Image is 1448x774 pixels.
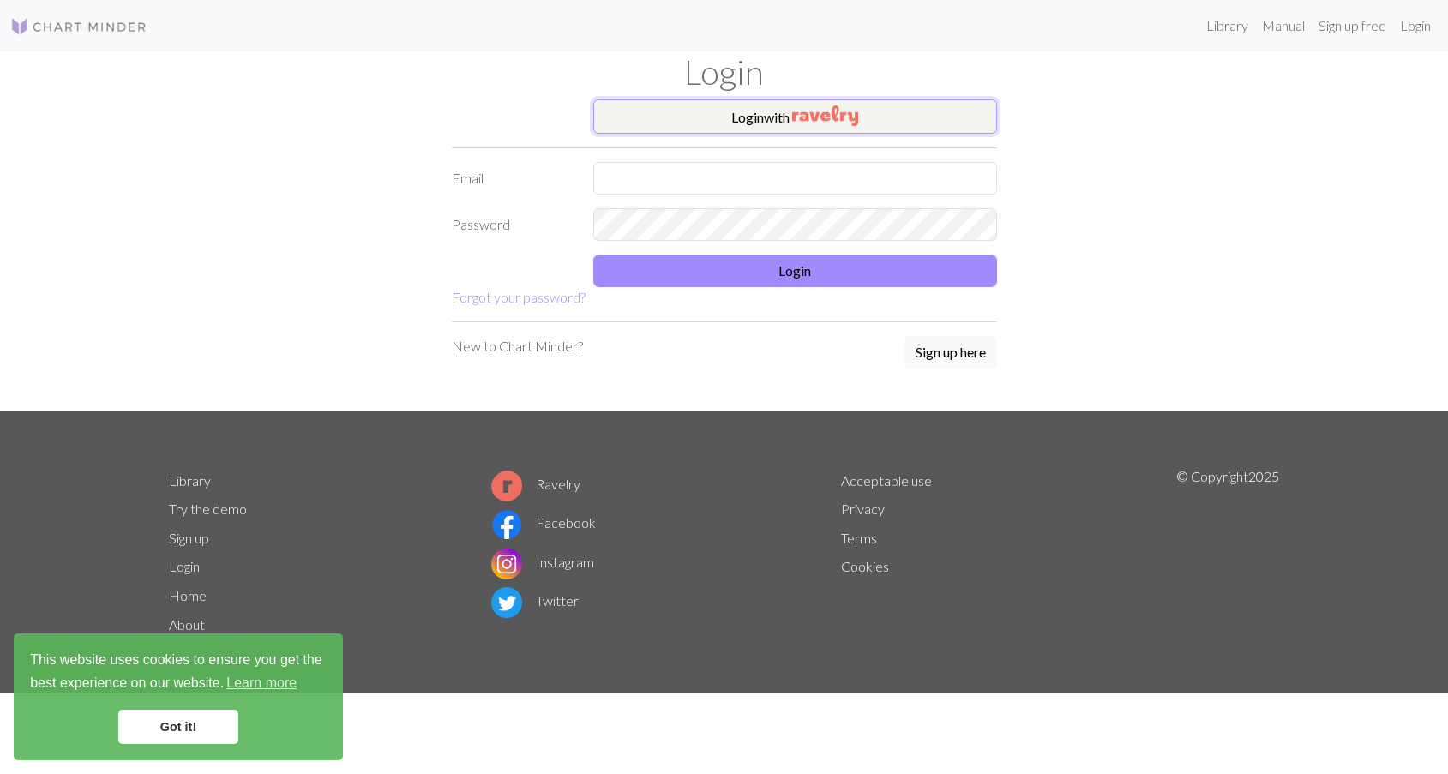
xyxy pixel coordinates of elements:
a: learn more about cookies [224,670,299,696]
label: Password [442,208,583,241]
a: Cookies [841,558,889,574]
a: Sign up free [1312,9,1393,43]
a: Sign up [169,530,209,546]
img: Ravelry logo [491,471,522,501]
a: Library [169,472,211,489]
a: Ravelry [491,476,580,492]
a: dismiss cookie message [118,710,238,744]
img: Instagram logo [491,549,522,579]
img: Facebook logo [491,509,522,540]
span: This website uses cookies to ensure you get the best experience on our website. [30,650,327,696]
a: Try the demo [169,501,247,517]
a: Login [1393,9,1438,43]
img: Twitter logo [491,587,522,618]
img: Ravelry [792,105,858,126]
button: Login [593,255,997,287]
a: Facebook [491,514,596,531]
a: Home [169,587,207,603]
a: Manual [1255,9,1312,43]
a: Instagram [491,554,594,570]
p: New to Chart Minder? [452,336,583,357]
a: Sign up here [904,336,997,370]
button: Loginwith [593,99,997,134]
a: Login [169,558,200,574]
a: Twitter [491,592,579,609]
a: About [169,616,205,633]
a: Forgot your password? [452,289,586,305]
a: Acceptable use [841,472,932,489]
button: Sign up here [904,336,997,369]
a: Library [1199,9,1255,43]
a: Terms [841,530,877,546]
h1: Login [159,51,1290,93]
label: Email [442,162,583,195]
div: cookieconsent [14,633,343,760]
a: Privacy [841,501,885,517]
p: © Copyright 2025 [1176,466,1279,639]
img: Logo [10,16,147,37]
